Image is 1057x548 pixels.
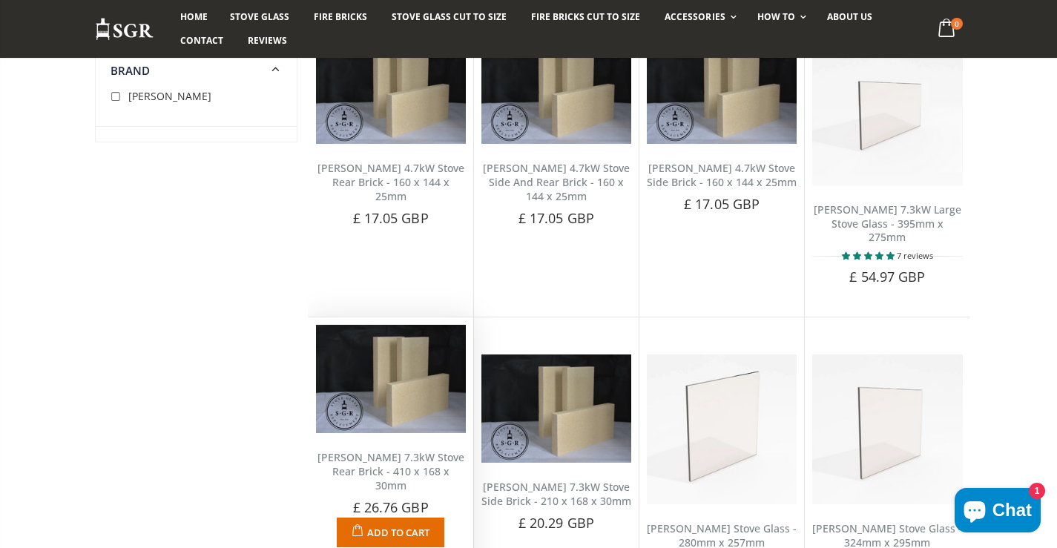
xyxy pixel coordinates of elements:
[814,202,961,245] a: [PERSON_NAME] 7.3kW Large Stove Glass - 395mm x 275mm
[481,354,631,463] img: Carron 7.3kW Stove Side Brick
[337,518,444,547] button: Add to Cart
[381,5,518,29] a: Stove Glass Cut To Size
[531,10,640,23] span: Fire Bricks Cut To Size
[353,498,429,516] span: £ 26.76 GBP
[95,17,154,42] img: Stove Glass Replacement
[314,10,367,23] span: Fire Bricks
[746,5,814,29] a: How To
[111,63,151,78] span: Brand
[520,5,651,29] a: Fire Bricks Cut To Size
[827,10,872,23] span: About us
[932,15,962,44] a: 0
[647,35,797,143] img: Carron 4.7kW Stove Side Brick
[303,5,378,29] a: Fire Bricks
[812,35,962,185] img: Carron 7.3 KW Large Stove Glass
[665,10,725,23] span: Accessories
[647,354,797,504] img: Carron Dante Stove Glass
[316,325,466,433] img: Carron 7.3kW Stove Rear Brick
[128,89,211,103] span: [PERSON_NAME]
[169,29,234,53] a: Contact
[180,34,223,47] span: Contact
[842,250,897,261] span: 5.00 stars
[169,5,219,29] a: Home
[353,209,429,227] span: £ 17.05 GBP
[481,35,631,143] img: Carron 4.7kW Stove Side And Rear Brick
[518,209,594,227] span: £ 17.05 GBP
[219,5,300,29] a: Stove Glass
[897,250,933,261] span: 7 reviews
[367,526,429,539] span: Add to Cart
[483,161,630,203] a: [PERSON_NAME] 4.7kW Stove Side And Rear Brick - 160 x 144 x 25mm
[317,450,464,492] a: [PERSON_NAME] 7.3kW Stove Rear Brick - 410 x 168 x 30mm
[237,29,298,53] a: Reviews
[757,10,795,23] span: How To
[316,35,466,143] img: Carron 4.7kW Stove Rear Brick
[180,10,208,23] span: Home
[230,10,289,23] span: Stove Glass
[812,354,962,504] img: Carron Darwin stove glass
[647,161,797,189] a: [PERSON_NAME] 4.7kW Stove Side Brick - 160 x 144 x 25mm
[481,480,631,508] a: [PERSON_NAME] 7.3kW Stove Side Brick - 210 x 168 x 30mm
[317,161,464,203] a: [PERSON_NAME] 4.7kW Stove Rear Brick - 160 x 144 x 25mm
[950,488,1045,536] inbox-online-store-chat: Shopify online store chat
[816,5,883,29] a: About us
[653,5,743,29] a: Accessories
[248,34,287,47] span: Reviews
[951,18,963,30] span: 0
[518,514,594,532] span: £ 20.29 GBP
[392,10,507,23] span: Stove Glass Cut To Size
[849,268,925,285] span: £ 54.97 GBP
[684,195,760,213] span: £ 17.05 GBP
